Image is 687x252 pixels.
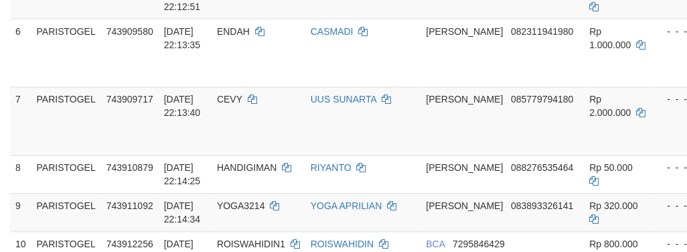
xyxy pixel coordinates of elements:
span: ROISWAHIDIN1 [217,239,285,250]
td: PARISTOGEL [31,87,101,155]
a: UUS SUNARTA [311,94,376,105]
a: YOGA APRILIAN [311,201,382,212]
span: 743911092 [106,201,153,212]
span: [PERSON_NAME] [427,94,504,105]
span: [DATE] 22:13:35 [164,26,201,50]
span: [PERSON_NAME] [427,201,504,212]
span: HANDIGIMAN [217,163,277,174]
span: YOGA3214 [217,201,265,212]
td: PARISTOGEL [31,155,101,194]
span: Copy 088276535464 to clipboard [511,163,573,174]
span: Rp 50.000 [590,163,633,174]
span: [DATE] 22:13:40 [164,94,201,119]
span: Copy 085779794180 to clipboard [511,94,573,105]
span: Copy 7295846429 to clipboard [453,239,505,250]
td: 9 [10,194,31,232]
span: 743909580 [106,26,153,37]
span: Copy 082311941980 to clipboard [511,26,573,37]
span: Rp 800.000 [590,239,638,250]
td: PARISTOGEL [31,194,101,232]
span: 743910879 [106,163,153,174]
span: [PERSON_NAME] [427,163,504,174]
span: Copy 083893326141 to clipboard [511,201,573,212]
span: BCA [427,239,445,250]
td: PARISTOGEL [31,19,101,87]
span: [DATE] 22:14:34 [164,201,201,225]
span: Rp 2.000.000 [590,94,631,119]
span: Rp 320.000 [590,201,638,212]
a: ROISWAHIDIN [311,239,374,250]
span: Rp 1.000.000 [590,26,631,50]
span: ENDAH [217,26,250,37]
span: [DATE] 22:14:25 [164,163,201,187]
td: 7 [10,87,31,155]
a: CASMADI [311,26,354,37]
span: 743912256 [106,239,153,250]
span: CEVY [217,94,242,105]
span: 743909717 [106,94,153,105]
td: 6 [10,19,31,87]
span: [PERSON_NAME] [427,26,504,37]
td: 8 [10,155,31,194]
a: RIYANTO [311,163,352,174]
